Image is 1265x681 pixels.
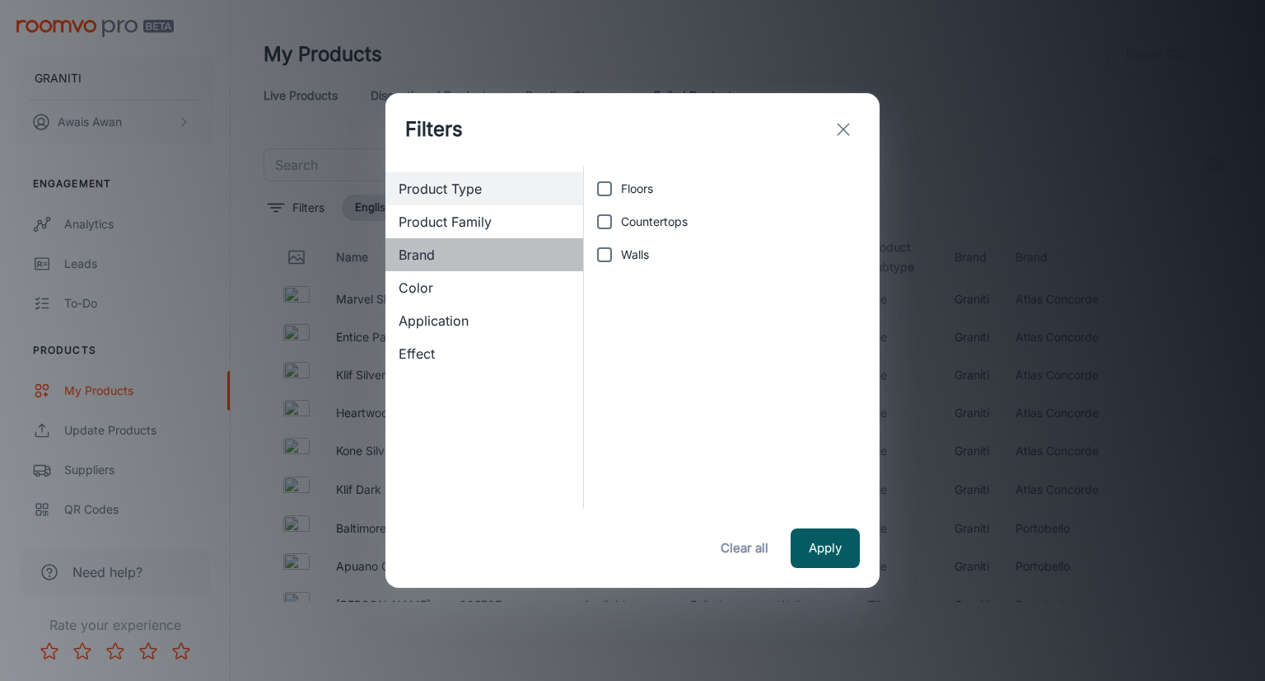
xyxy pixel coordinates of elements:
[621,246,649,264] span: Walls
[405,115,463,144] h1: Filters
[385,238,583,271] div: Brand
[712,528,777,568] button: Clear all
[399,245,570,265] span: Brand
[621,213,688,231] span: Countertops
[385,172,583,205] div: Product Type
[621,180,653,198] span: Floors
[385,304,583,337] div: Application
[399,212,570,232] span: Product Family
[385,337,583,370] div: Effect
[399,278,570,298] span: Color
[385,271,583,304] div: Color
[827,113,860,146] button: exit
[399,179,570,199] span: Product Type
[385,205,583,238] div: Product Family
[399,344,570,364] span: Effect
[399,311,570,331] span: Application
[791,528,860,568] button: Apply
